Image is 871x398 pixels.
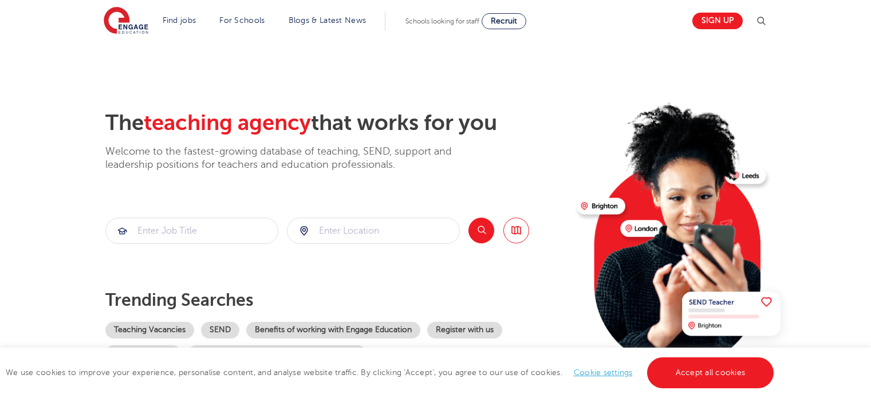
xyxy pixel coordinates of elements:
[647,357,774,388] a: Accept all cookies
[105,218,278,244] div: Submit
[188,345,366,362] a: Our coverage across [GEOGRAPHIC_DATA]
[427,322,502,338] a: Register with us
[106,218,278,243] input: Submit
[491,17,517,25] span: Recruit
[104,7,148,36] img: Engage Education
[105,110,567,136] h2: The that works for you
[105,345,181,362] a: Become a tutor
[246,322,420,338] a: Benefits of working with Engage Education
[405,17,479,25] span: Schools looking for staff
[201,322,239,338] a: SEND
[289,16,366,25] a: Blogs & Latest News
[163,16,196,25] a: Find jobs
[287,218,459,243] input: Submit
[6,368,777,377] span: We use cookies to improve your experience, personalise content, and analyse website traffic. By c...
[287,218,460,244] div: Submit
[105,290,567,310] p: Trending searches
[482,13,526,29] a: Recruit
[468,218,494,243] button: Search
[105,145,483,172] p: Welcome to the fastest-growing database of teaching, SEND, support and leadership positions for t...
[219,16,265,25] a: For Schools
[105,322,194,338] a: Teaching Vacancies
[574,368,633,377] a: Cookie settings
[692,13,743,29] a: Sign up
[144,111,311,135] span: teaching agency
